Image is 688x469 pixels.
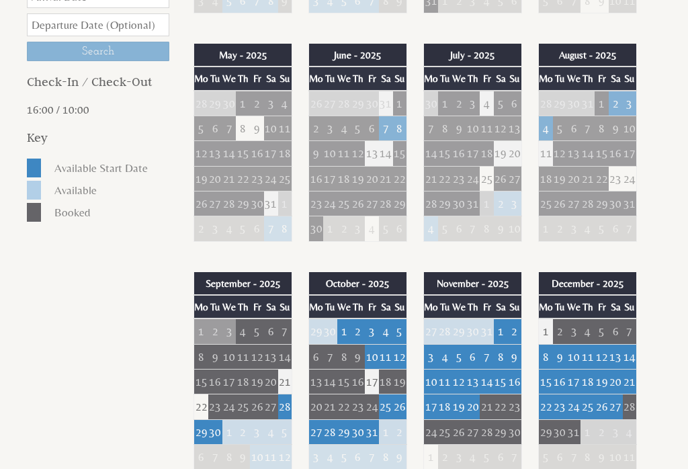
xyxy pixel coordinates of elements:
[194,295,209,318] th: Mo
[466,91,480,116] td: 3
[379,318,393,344] td: 4
[250,166,264,191] td: 23
[365,141,379,166] td: 13
[309,44,407,67] th: June - 2025
[393,116,407,141] td: 8
[194,318,209,344] td: 1
[623,116,637,141] td: 10
[222,191,236,216] td: 28
[194,67,209,90] th: Mo
[424,91,439,116] td: 30
[194,116,209,141] td: 5
[452,295,466,318] th: We
[567,166,581,191] td: 20
[278,191,292,216] td: 1
[351,67,365,90] th: Th
[323,67,337,90] th: Tu
[539,216,554,241] td: 1
[27,103,169,116] p: 16:00 / 10:00
[337,318,351,344] td: 1
[466,166,480,191] td: 24
[264,141,278,166] td: 17
[539,116,554,141] td: 4
[466,67,480,90] th: Th
[595,295,609,318] th: Fr
[323,116,337,141] td: 3
[595,191,609,216] td: 29
[595,91,609,116] td: 1
[480,91,494,116] td: 4
[580,141,595,166] td: 14
[222,318,236,344] td: 3
[494,216,508,241] td: 9
[278,91,292,116] td: 4
[466,216,480,241] td: 7
[27,42,169,61] input: Search
[365,166,379,191] td: 20
[393,166,407,191] td: 22
[222,216,236,241] td: 4
[365,216,379,241] td: 4
[337,216,351,241] td: 2
[580,116,595,141] td: 7
[323,295,337,318] th: Tu
[609,191,623,216] td: 30
[27,13,169,36] input: Departure Date (Optional)
[424,67,439,90] th: Mo
[567,295,581,318] th: We
[208,344,222,369] td: 9
[379,116,393,141] td: 7
[494,191,508,216] td: 2
[609,295,623,318] th: Sa
[438,67,452,90] th: Tu
[494,91,508,116] td: 5
[623,295,637,318] th: Su
[595,116,609,141] td: 8
[539,295,554,318] th: Mo
[424,141,439,166] td: 14
[194,272,292,295] th: September - 2025
[236,141,250,166] td: 15
[553,67,567,90] th: Tu
[595,166,609,191] td: 22
[508,191,522,216] td: 3
[580,295,595,318] th: Th
[208,295,222,318] th: Tu
[580,216,595,241] td: 4
[236,166,250,191] td: 22
[595,141,609,166] td: 15
[250,91,264,116] td: 2
[494,141,508,166] td: 19
[438,216,452,241] td: 5
[222,116,236,141] td: 7
[264,216,278,241] td: 7
[278,116,292,141] td: 11
[309,191,324,216] td: 23
[424,44,522,67] th: July - 2025
[236,344,250,369] td: 11
[222,344,236,369] td: 10
[609,318,623,344] td: 6
[236,67,250,90] th: Th
[553,141,567,166] td: 12
[379,141,393,166] td: 14
[309,295,324,318] th: Mo
[424,295,439,318] th: Mo
[365,295,379,318] th: Fr
[250,295,264,318] th: Fr
[52,181,166,200] dd: Available
[424,116,439,141] td: 7
[508,116,522,141] td: 13
[508,295,522,318] th: Su
[623,141,637,166] td: 17
[623,191,637,216] td: 31
[309,272,407,295] th: October - 2025
[337,91,351,116] td: 28
[452,141,466,166] td: 16
[264,91,278,116] td: 3
[236,191,250,216] td: 29
[236,91,250,116] td: 1
[208,116,222,141] td: 6
[480,318,494,344] td: 31
[580,166,595,191] td: 21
